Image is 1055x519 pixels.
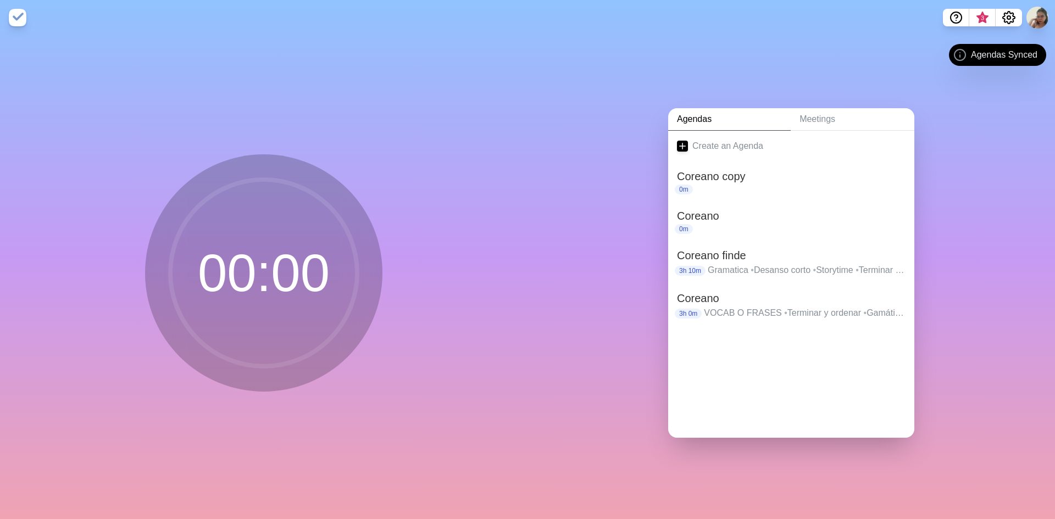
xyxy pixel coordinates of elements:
[677,208,906,224] h2: Coreano
[9,9,26,26] img: timeblocks logo
[708,264,906,277] p: Gramatica Desanso corto Storytime Terminar y ordenar
[864,308,867,317] span: •
[996,9,1022,26] button: Settings
[704,306,906,320] p: VOCAB O FRASES Terminar y ordenar Gamática Descanso Storytime / dialogo Terminar y ordenar
[784,308,787,317] span: •
[751,265,754,275] span: •
[675,266,706,276] p: 3h 10m
[668,131,914,161] a: Create an Agenda
[677,168,906,185] h2: Coreano copy
[969,9,996,26] button: What’s new
[856,265,859,275] span: •
[943,9,969,26] button: Help
[668,108,791,131] a: Agendas
[971,48,1037,62] span: Agendas Synced
[675,224,693,234] p: 0m
[675,309,702,319] p: 3h 0m
[677,247,906,264] h2: Coreano finde
[675,185,693,194] p: 0m
[791,108,914,131] a: Meetings
[978,14,987,23] span: 3
[813,265,817,275] span: •
[677,290,906,306] h2: Coreano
